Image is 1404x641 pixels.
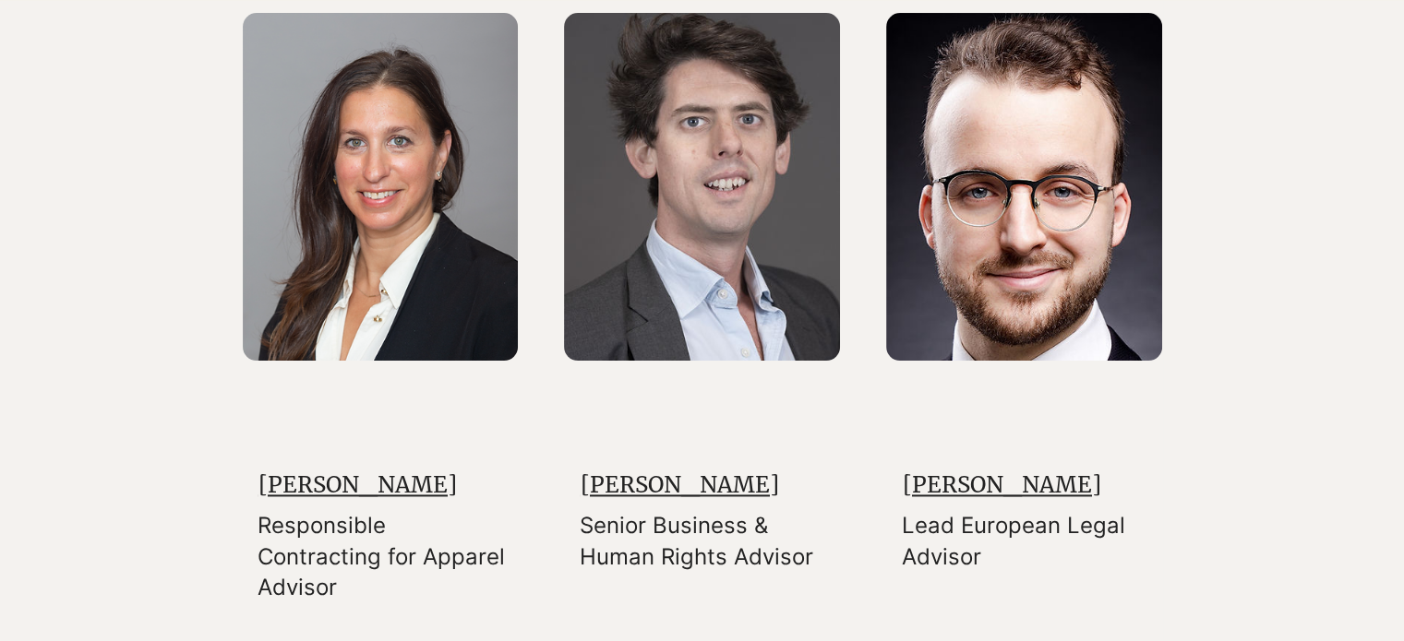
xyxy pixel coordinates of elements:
[580,510,828,572] p: Senior Business & Human Rights Advisor
[581,470,779,499] a: [PERSON_NAME]
[258,470,457,499] a: [PERSON_NAME]
[903,470,1101,499] a: [PERSON_NAME]
[902,510,1150,572] p: Lead European Legal Advisor
[258,510,506,603] p: Responsible Contracting for Apparel Advisor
